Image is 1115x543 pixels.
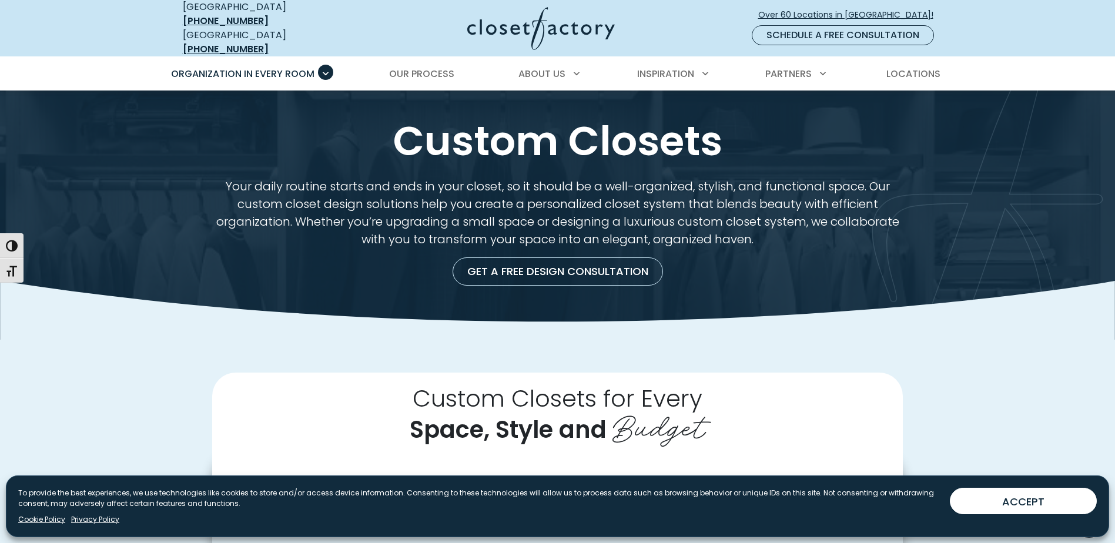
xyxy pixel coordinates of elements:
[612,401,705,448] span: Budget
[765,67,812,81] span: Partners
[183,28,353,56] div: [GEOGRAPHIC_DATA]
[413,382,702,415] span: Custom Closets for Every
[183,42,269,56] a: [PHONE_NUMBER]
[163,58,953,90] nav: Primary Menu
[18,488,940,509] p: To provide the best experiences, we use technologies like cookies to store and/or access device i...
[758,5,943,25] a: Over 60 Locations in [GEOGRAPHIC_DATA]!
[467,7,615,50] img: Closet Factory Logo
[212,177,903,248] p: Your daily routine starts and ends in your closet, so it should be a well-organized, stylish, and...
[71,514,119,525] a: Privacy Policy
[180,119,935,163] h1: Custom Closets
[752,25,934,45] a: Schedule a Free Consultation
[886,67,940,81] span: Locations
[171,67,314,81] span: Organization in Every Room
[950,488,1097,514] button: ACCEPT
[518,67,565,81] span: About Us
[18,514,65,525] a: Cookie Policy
[183,14,269,28] a: [PHONE_NUMBER]
[453,257,663,286] a: Get a Free Design Consultation
[410,413,607,446] span: Space, Style and
[389,67,454,81] span: Our Process
[758,9,943,21] span: Over 60 Locations in [GEOGRAPHIC_DATA]!
[637,67,694,81] span: Inspiration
